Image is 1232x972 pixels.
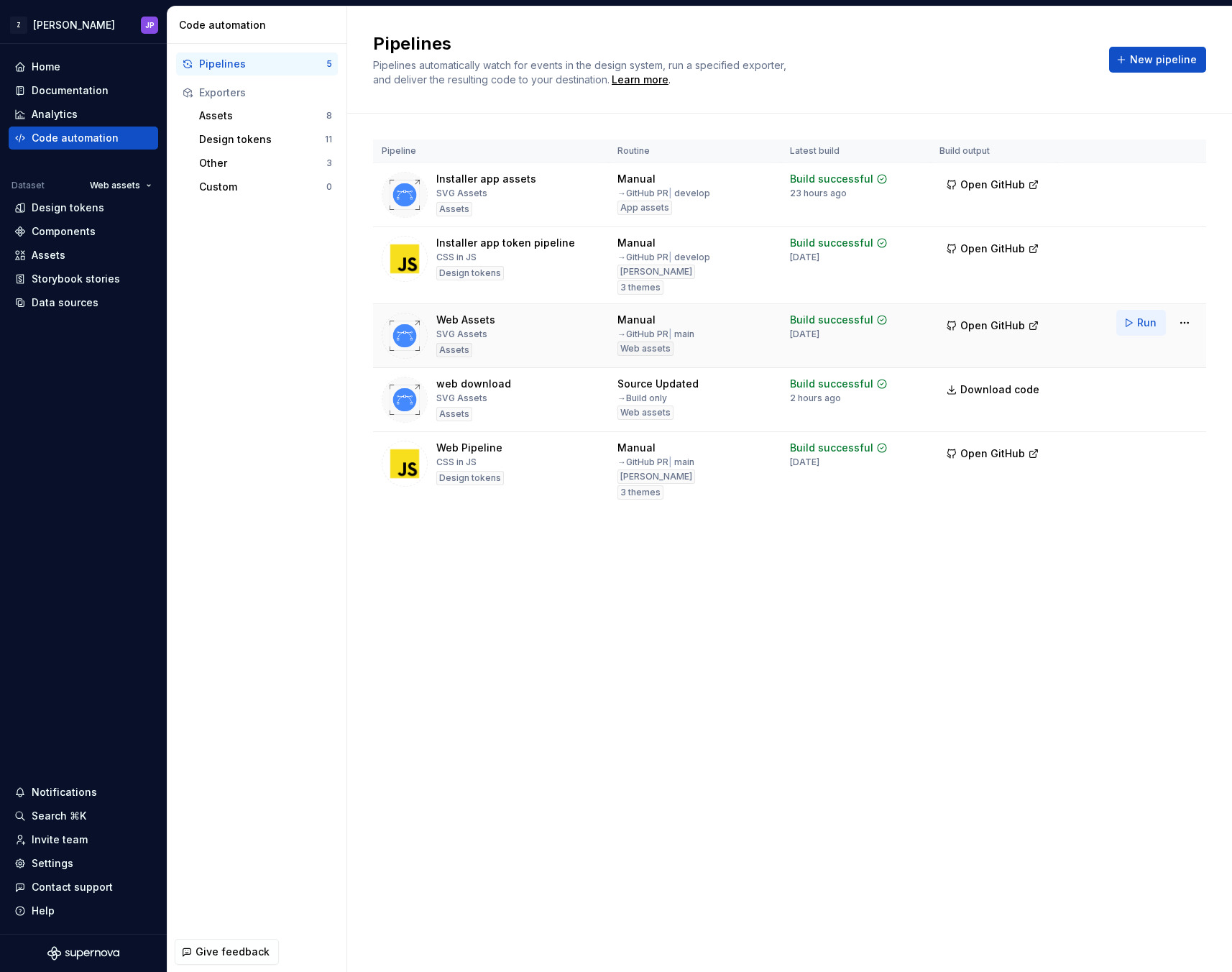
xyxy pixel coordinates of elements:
[193,152,338,175] button: Other3
[176,52,338,75] button: Pipelines5
[193,175,338,198] button: Custom0
[617,265,695,279] div: [PERSON_NAME]
[9,852,158,875] a: Settings
[1130,52,1197,67] span: New pipeline
[939,180,1046,193] a: Open GitHub
[960,178,1025,192] span: Open GitHub
[617,441,656,455] div: Manual
[83,175,158,196] button: Web assets
[32,856,73,871] div: Settings
[1116,310,1166,336] button: Run
[175,939,279,965] button: Give feedback
[32,785,97,799] div: Notifications
[32,880,113,894] div: Contact support
[32,60,60,74] div: Home
[32,224,96,239] div: Components
[617,329,694,340] div: → GitHub PR main
[939,244,1046,257] a: Open GitHub
[790,172,873,186] div: Build successful
[145,19,155,31] div: JP
[939,321,1046,334] a: Open GitHub
[193,104,338,127] button: Assets8
[436,329,487,340] div: SVG Assets
[373,139,609,163] th: Pipeline
[436,471,504,485] div: Design tokens
[9,55,158,78] a: Home
[960,318,1025,333] span: Open GitHub
[790,236,873,250] div: Build successful
[9,291,158,314] a: Data sources
[668,329,672,339] span: |
[790,188,847,199] div: 23 hours ago
[196,945,270,959] span: Give feedback
[9,899,158,922] button: Help
[960,382,1039,397] span: Download code
[436,393,487,404] div: SVG Assets
[10,17,27,34] div: Z
[199,180,326,194] div: Custom
[609,139,781,163] th: Routine
[610,75,671,86] span: .
[617,252,710,263] div: → GitHub PR develop
[436,313,495,327] div: Web Assets
[436,172,536,186] div: Installer app assets
[9,244,158,267] a: Assets
[790,441,873,455] div: Build successful
[668,457,672,467] span: |
[325,134,332,145] div: 11
[790,457,819,468] div: [DATE]
[617,405,674,420] div: Web assets
[326,181,332,193] div: 0
[32,272,120,286] div: Storybook stories
[32,201,104,215] div: Design tokens
[326,58,332,70] div: 5
[668,188,672,198] span: |
[47,946,119,960] a: Supernova Logo
[617,393,667,404] div: → Build only
[436,457,477,468] div: CSS in JS
[1137,316,1157,330] span: Run
[199,132,325,147] div: Design tokens
[199,86,332,100] div: Exporters
[790,313,873,327] div: Build successful
[436,252,477,263] div: CSS in JS
[1109,47,1206,73] button: New pipeline
[32,107,78,121] div: Analytics
[32,809,86,823] div: Search ⌘K
[32,295,98,310] div: Data sources
[9,127,158,150] a: Code automation
[9,876,158,899] button: Contact support
[790,329,819,340] div: [DATE]
[12,180,45,191] div: Dataset
[199,156,326,170] div: Other
[9,267,158,290] a: Storybook stories
[32,248,65,262] div: Assets
[617,469,695,484] div: [PERSON_NAME]
[620,282,661,293] span: 3 themes
[939,449,1046,462] a: Open GitHub
[436,441,502,455] div: Web Pipeline
[612,73,668,87] a: Learn more
[9,79,158,102] a: Documentation
[199,57,326,71] div: Pipelines
[939,441,1046,467] button: Open GitHub
[32,83,109,98] div: Documentation
[436,407,472,421] div: Assets
[9,781,158,804] button: Notifications
[790,377,873,391] div: Build successful
[32,833,88,847] div: Invite team
[193,128,338,151] button: Design tokens11
[326,110,332,121] div: 8
[617,172,656,186] div: Manual
[939,172,1046,198] button: Open GitHub
[617,457,694,468] div: → GitHub PR main
[617,201,672,215] div: App assets
[939,313,1046,339] button: Open GitHub
[9,828,158,851] a: Invite team
[9,196,158,219] a: Design tokens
